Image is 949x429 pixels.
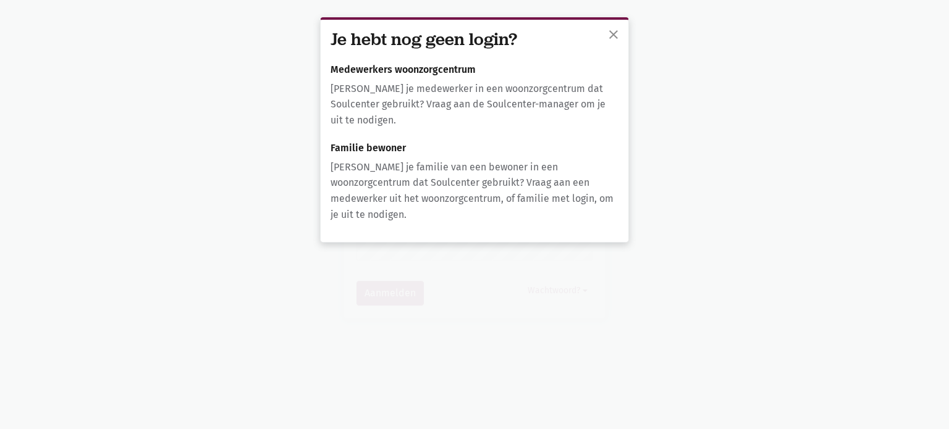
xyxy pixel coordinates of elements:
p: [PERSON_NAME] je medewerker in een woonzorgcentrum dat Soulcenter gebruikt? Vraag aan de Soulcent... [331,81,618,128]
p: [PERSON_NAME] je familie van een bewoner in een woonzorgcentrum dat Soulcenter gebruikt? Vraag aa... [331,159,618,222]
h3: Je hebt nog geen login? [331,30,618,49]
form: Aanmelden [356,131,593,306]
span: close [606,27,621,42]
h6: Familie bewoner [331,143,618,154]
h6: Medewerkers woonzorgcentrum [331,64,618,75]
button: sluiten [601,22,626,49]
